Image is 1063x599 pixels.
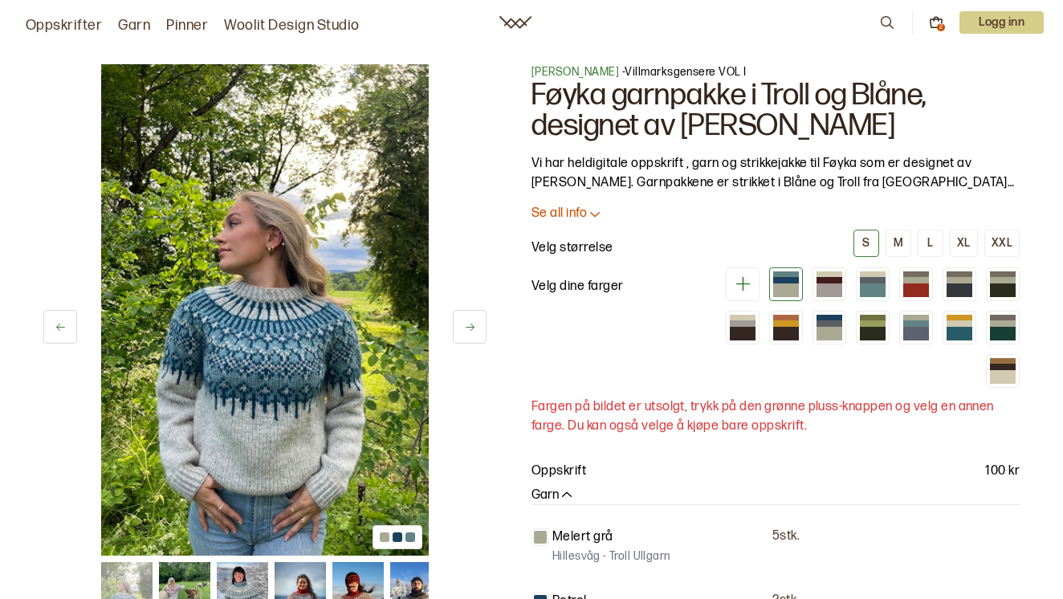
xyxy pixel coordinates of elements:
[918,230,943,257] button: L
[769,311,803,344] div: Brun og oransje (utsolgt)
[531,238,613,258] p: Velg størrelse
[957,236,971,251] div: XL
[937,23,945,31] div: 2
[531,206,587,222] p: Se all info
[813,267,846,301] div: Lys brun melert Troll (utsolgt)
[531,487,575,504] button: Garn
[959,11,1044,34] p: Logg inn
[531,154,1020,193] p: Vi har heldigitale oppskrift , garn og strikkejakke til Føyka som er designet av [PERSON_NAME]. G...
[950,230,978,257] button: XL
[986,354,1020,388] div: Ubleket hvit (utsolgt)
[927,236,933,251] div: L
[552,548,670,564] p: Hillesvåg - Troll Ullgarn
[531,277,624,296] p: Velg dine farger
[886,230,911,257] button: M
[552,528,613,547] p: Melert grå
[769,267,803,301] div: Grå og turkis (utsolgt)
[943,311,976,344] div: Turkis og oker (utsolgt)
[26,14,102,37] a: Oppskrifter
[726,311,760,344] div: Brun og beige (utsolgt)
[531,65,619,79] a: [PERSON_NAME]
[856,311,890,344] div: Jaktgrønn og Lime (utsolgt)
[899,311,933,344] div: Blå (utsolgt)
[986,267,1020,301] div: Jaktgrønn Troll (utsolgt)
[531,462,586,481] p: Oppskrift
[862,236,870,251] div: S
[856,267,890,301] div: Turkis (utsolgt)
[986,311,1020,344] div: Grønn og grå (utsolgt)
[813,311,846,344] div: Grå og Petrol (utsolgt)
[899,267,933,301] div: Rød Blåne (utsolgt)
[118,14,150,37] a: Garn
[531,397,1020,436] p: Fargen på bildet er utsolgt, trykk på den grønne pluss-knappen og velg en annen farge. Du kan ogs...
[101,64,429,556] img: Bilde av oppskrift
[894,236,903,251] div: M
[224,14,360,37] a: Woolit Design Studio
[985,462,1020,481] p: 100 kr
[929,15,943,30] button: 2
[959,11,1044,34] button: User dropdown
[531,80,1020,141] h1: Føyka garnpakke i Troll og Blåne, designet av [PERSON_NAME]
[984,230,1020,257] button: XXL
[499,16,531,29] a: Woolit
[772,528,800,545] p: 5 stk.
[531,206,1020,222] button: Se all info
[531,64,1020,80] p: - Villmarksgensere VOL I
[943,267,976,301] div: Koksgrå Troll (utsolgt)
[853,230,879,257] button: S
[166,14,208,37] a: Pinner
[992,236,1012,251] div: XXL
